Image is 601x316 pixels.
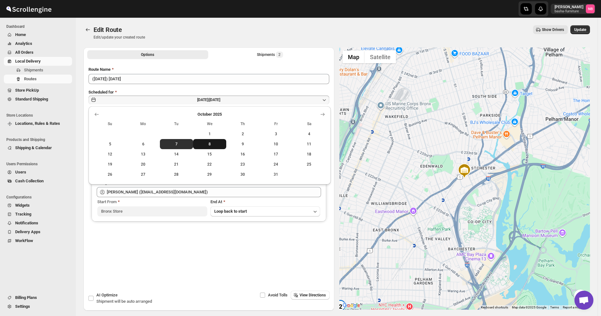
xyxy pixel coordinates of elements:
th: Thursday [226,119,259,129]
button: Sunday October 5 2025 [94,139,127,149]
button: Widgets [4,201,72,210]
span: We [196,121,224,126]
img: Google [341,301,362,310]
span: Loop back to start [214,209,247,214]
span: 26 [96,172,124,177]
p: basha-furniture [555,9,583,13]
button: View Directions [291,291,330,300]
span: Users [15,170,26,174]
button: Selected Shipments [209,50,331,59]
span: 1 [196,131,224,137]
button: Tuesday October 14 2025 [160,149,193,159]
button: Saturday October 25 2025 [293,159,326,169]
span: Dashboard [6,24,73,29]
button: Show next month, November 2025 [318,110,327,119]
p: [PERSON_NAME] [555,4,583,9]
button: Routes [83,25,92,34]
button: Saturday October 11 2025 [293,139,326,149]
span: 29 [196,172,224,177]
button: Friday October 3 2025 [259,129,293,139]
text: NB [588,7,593,11]
span: Widgets [15,203,30,208]
span: Edit Route [94,26,122,33]
span: Shipment will be auto arranged [96,299,152,304]
span: 31 [262,172,290,177]
span: 14 [162,152,191,157]
span: Locations, Rules & Rates [15,121,60,126]
span: 16 [229,152,257,157]
span: Update [574,27,586,32]
button: Sunday October 19 2025 [94,159,127,169]
button: Update [570,25,590,34]
button: Map camera controls [574,289,587,302]
button: Thursday October 2 2025 [226,129,259,139]
button: Thursday October 23 2025 [226,159,259,169]
span: View Directions [300,293,326,298]
button: Wednesday October 22 2025 [193,159,226,169]
th: Saturday [293,119,326,129]
span: Standard Shipping [15,97,48,101]
span: Analytics [15,41,32,46]
button: Thursday October 9 2025 [226,139,259,149]
span: Notifications [15,221,38,225]
button: Thursday October 16 2025 [226,149,259,159]
span: Delivery Apps [15,229,40,234]
button: Friday October 10 2025 [259,139,293,149]
span: Th [229,121,257,126]
span: 6 [129,142,157,147]
button: Delivery Apps [4,228,72,236]
span: Users Permissions [6,161,73,167]
button: Routes [4,75,72,83]
span: 21 [162,162,191,167]
span: [DATE] [209,98,220,102]
span: Scheduled for [88,90,114,94]
img: ScrollEngine [5,1,52,17]
button: Locations, Rules & Rates [4,119,72,128]
span: 11 [295,142,323,147]
span: 13 [129,152,157,157]
button: Thursday October 30 2025 [226,169,259,179]
span: Start From [97,199,117,204]
button: Tuesday October 21 2025 [160,159,193,169]
button: Billing Plans [4,293,72,302]
button: Show previous month, September 2025 [92,110,101,119]
span: 20 [129,162,157,167]
button: Shipments [4,66,72,75]
span: 7 [162,142,191,147]
span: Shipping & Calendar [15,145,52,150]
button: Notifications [4,219,72,228]
a: Terms (opens in new tab) [550,306,559,309]
span: Products and Shipping [6,137,73,142]
span: 2 [229,131,257,137]
button: Sunday October 12 2025 [94,149,127,159]
span: 10 [262,142,290,147]
button: Wednesday October 29 2025 [193,169,226,179]
span: 5 [96,142,124,147]
span: Cash Collection [15,179,44,183]
span: Tracking [15,212,31,216]
span: 27 [129,172,157,177]
span: Store PickUp [15,88,39,93]
button: Monday October 20 2025 [127,159,160,169]
button: User menu [551,4,595,14]
button: WorkFlow [4,236,72,245]
th: Sunday [94,119,127,129]
button: Show satellite imagery [365,51,396,63]
button: Tuesday October 28 2025 [160,169,193,179]
span: Settings [15,304,30,309]
button: Loop back to start [210,206,320,216]
p: Edit/update your created route [94,35,145,40]
button: Wednesday October 15 2025 [193,149,226,159]
span: 30 [229,172,257,177]
th: Friday [259,119,293,129]
span: Fr [262,121,290,126]
span: Tu [162,121,191,126]
button: Show street map [343,51,365,63]
button: Keyboard shortcuts [481,305,508,310]
button: Friday October 24 2025 [259,159,293,169]
span: Configurations [6,195,73,200]
button: Cash Collection [4,177,72,185]
span: 23 [229,162,257,167]
span: Show Drivers [542,27,564,32]
button: Home [4,30,72,39]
